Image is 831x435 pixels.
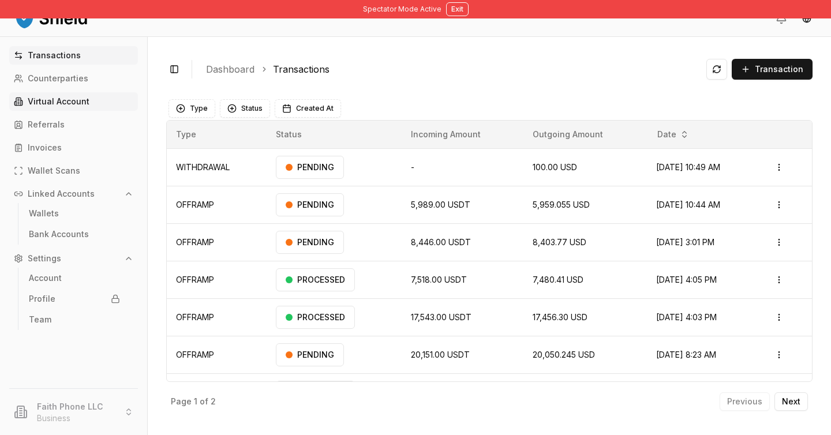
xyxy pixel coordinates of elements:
[28,74,88,82] p: Counterparties
[28,254,61,262] p: Settings
[167,148,267,186] td: WITHDRAWAL
[211,397,216,406] p: 2
[9,46,138,65] a: Transactions
[276,156,344,179] div: PENDING
[296,104,334,113] span: Created At
[171,397,192,406] p: Page
[28,51,81,59] p: Transactions
[782,397,800,406] p: Next
[411,237,471,247] span: 8,446.00 USDT
[200,397,208,406] p: of
[167,373,267,411] td: WITHDRAWAL
[276,268,355,291] div: PROCESSED
[411,200,470,209] span: 5,989.00 USDT
[24,310,125,329] a: Team
[167,186,267,223] td: OFFRAMP
[656,200,720,209] span: [DATE] 10:44 AM
[656,275,717,284] span: [DATE] 4:05 PM
[273,62,330,76] a: Transactions
[167,223,267,261] td: OFFRAMP
[29,295,55,303] p: Profile
[29,274,62,282] p: Account
[29,230,89,238] p: Bank Accounts
[24,204,125,223] a: Wallets
[653,125,694,144] button: Date
[167,298,267,336] td: OFFRAMP
[24,290,125,308] a: Profile
[523,121,646,148] th: Outgoing Amount
[24,269,125,287] a: Account
[169,99,215,118] button: Type
[29,316,51,324] p: Team
[28,190,95,198] p: Linked Accounts
[9,162,138,180] a: Wallet Scans
[533,162,577,172] span: 100.00 USD
[276,381,355,404] div: PROCESSED
[9,185,138,203] button: Linked Accounts
[774,392,808,411] button: Next
[28,121,65,129] p: Referrals
[28,144,62,152] p: Invoices
[267,121,402,148] th: Status
[206,62,254,76] a: Dashboard
[9,92,138,111] a: Virtual Account
[411,275,467,284] span: 7,518.00 USDT
[167,121,267,148] th: Type
[411,162,414,172] span: -
[533,275,583,284] span: 7,480.41 USD
[276,306,355,329] div: PROCESSED
[220,99,270,118] button: Status
[9,249,138,268] button: Settings
[402,121,524,148] th: Incoming Amount
[656,237,714,247] span: [DATE] 3:01 PM
[533,237,586,247] span: 8,403.77 USD
[167,261,267,298] td: OFFRAMP
[533,312,587,322] span: 17,456.30 USD
[533,200,590,209] span: 5,959.055 USD
[29,209,59,217] p: Wallets
[411,350,470,359] span: 20,151.00 USDT
[363,5,441,14] span: Spectator Mode Active
[9,115,138,134] a: Referrals
[167,336,267,373] td: OFFRAMP
[194,397,197,406] p: 1
[656,162,720,172] span: [DATE] 10:49 AM
[533,350,595,359] span: 20,050.245 USD
[9,69,138,88] a: Counterparties
[28,97,89,106] p: Virtual Account
[732,59,813,80] button: Transaction
[206,62,697,76] nav: breadcrumb
[28,167,80,175] p: Wallet Scans
[656,312,717,322] span: [DATE] 4:03 PM
[24,225,125,243] a: Bank Accounts
[656,350,716,359] span: [DATE] 8:23 AM
[276,193,344,216] div: PENDING
[276,343,344,366] div: PENDING
[276,231,344,254] div: PENDING
[411,312,471,322] span: 17,543.00 USDT
[755,63,803,75] span: Transaction
[275,99,341,118] button: Created At
[446,2,469,16] button: Exit
[9,138,138,157] a: Invoices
